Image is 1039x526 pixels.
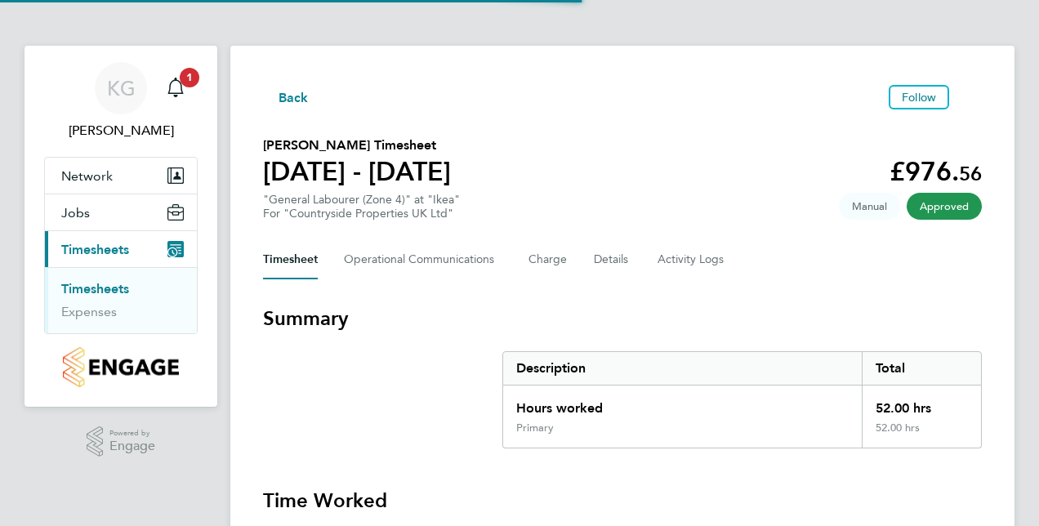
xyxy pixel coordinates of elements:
[263,488,982,514] h3: Time Worked
[87,426,156,457] a: Powered byEngage
[61,205,90,221] span: Jobs
[45,194,197,230] button: Jobs
[263,207,460,221] div: For "Countryside Properties UK Ltd"
[61,168,113,184] span: Network
[839,193,900,220] span: This timesheet was manually created.
[907,193,982,220] span: This timesheet has been approved.
[956,93,982,101] button: Timesheets Menu
[890,156,982,187] app-decimal: £976.
[61,281,129,296] a: Timesheets
[594,240,631,279] button: Details
[180,68,199,87] span: 1
[61,242,129,257] span: Timesheets
[263,193,460,221] div: "General Labourer (Zone 4)" at "Ikea"
[44,347,198,387] a: Go to home page
[159,62,192,114] a: 1
[63,347,178,387] img: countryside-properties-logo-retina.png
[902,90,936,105] span: Follow
[658,240,726,279] button: Activity Logs
[45,267,197,333] div: Timesheets
[44,121,198,140] span: Keith Gazzard
[45,231,197,267] button: Timesheets
[45,158,197,194] button: Network
[263,136,451,155] h2: [PERSON_NAME] Timesheet
[263,155,451,188] h1: [DATE] - [DATE]
[109,439,155,453] span: Engage
[25,46,217,407] nav: Main navigation
[862,352,981,385] div: Total
[503,352,862,385] div: Description
[107,78,136,99] span: KG
[889,85,949,109] button: Follow
[263,87,309,107] button: Back
[528,240,568,279] button: Charge
[61,304,117,319] a: Expenses
[109,426,155,440] span: Powered by
[862,386,981,421] div: 52.00 hrs
[344,240,502,279] button: Operational Communications
[263,240,318,279] button: Timesheet
[502,351,982,448] div: Summary
[263,305,982,332] h3: Summary
[516,421,554,435] div: Primary
[279,88,309,108] span: Back
[503,386,862,421] div: Hours worked
[862,421,981,448] div: 52.00 hrs
[959,162,982,185] span: 56
[44,62,198,140] a: KG[PERSON_NAME]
